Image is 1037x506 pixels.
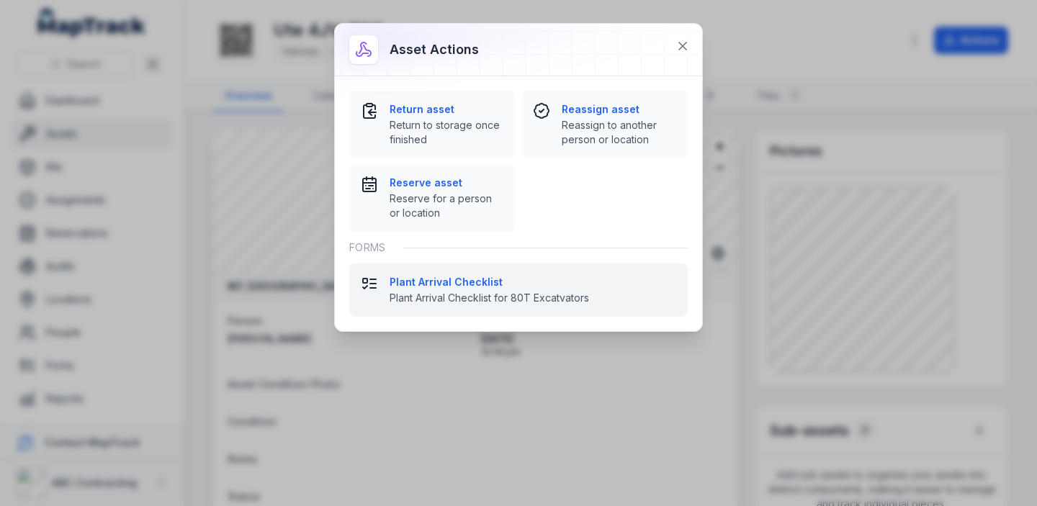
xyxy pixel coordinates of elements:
button: Reassign assetReassign to another person or location [521,91,688,158]
button: Plant Arrival ChecklistPlant Arrival Checklist for 80T Excatvators [349,263,688,317]
strong: Reassign asset [562,102,676,117]
span: Return to storage once finished [390,118,504,147]
strong: Plant Arrival Checklist [390,275,676,289]
button: Reserve assetReserve for a person or location [349,164,516,232]
div: Forms [349,232,688,263]
span: Reserve for a person or location [390,191,504,220]
h3: Asset actions [390,40,479,60]
button: Return assetReturn to storage once finished [349,91,516,158]
strong: Reserve asset [390,176,504,190]
span: Plant Arrival Checklist for 80T Excatvators [390,291,676,305]
span: Reassign to another person or location [562,118,676,147]
strong: Return asset [390,102,504,117]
